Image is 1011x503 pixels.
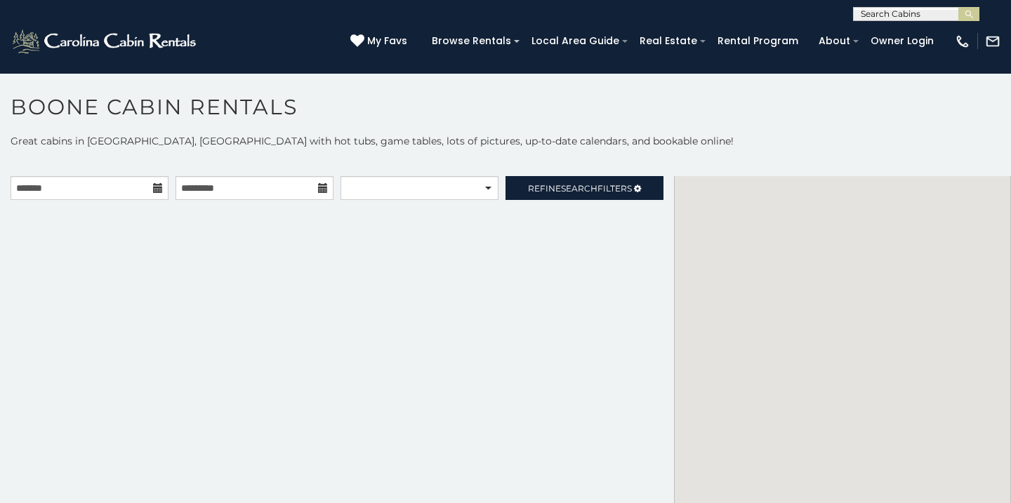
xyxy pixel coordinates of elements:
a: Rental Program [711,30,805,52]
a: Real Estate [633,30,704,52]
a: My Favs [350,34,411,49]
a: RefineSearchFilters [505,176,663,200]
a: Browse Rentals [425,30,518,52]
img: White-1-2.png [11,27,200,55]
a: Local Area Guide [524,30,626,52]
img: mail-regular-white.png [985,34,1000,49]
a: About [812,30,857,52]
span: Search [561,183,597,194]
span: My Favs [367,34,407,48]
a: Owner Login [864,30,941,52]
img: phone-regular-white.png [955,34,970,49]
span: Refine Filters [528,183,632,194]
